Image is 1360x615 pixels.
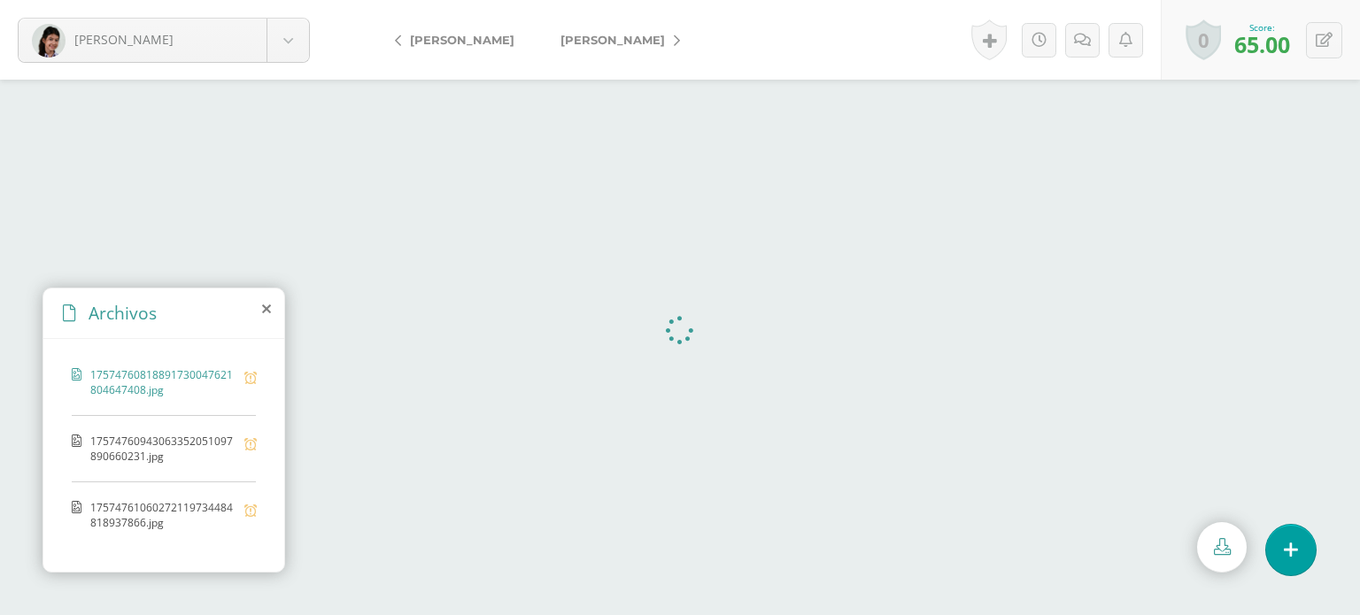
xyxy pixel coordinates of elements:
span: [PERSON_NAME] [74,31,174,48]
img: c4c7bef0dba9b170b10825a208c08e88.png [32,24,66,58]
span: 17574761060272119734484818937866.jpg [90,500,236,530]
span: [PERSON_NAME] [410,33,514,47]
span: 17574760943063352051097890660231.jpg [90,434,236,464]
span: 65.00 [1234,29,1290,59]
a: [PERSON_NAME] [537,19,694,61]
span: Archivos [89,301,157,325]
a: 0 [1186,19,1221,60]
a: [PERSON_NAME] [19,19,309,62]
a: [PERSON_NAME] [381,19,537,61]
span: [PERSON_NAME] [560,33,665,47]
span: 17574760818891730047621804647408.jpg [90,367,236,397]
i: close [262,302,271,316]
div: Score: [1234,21,1290,34]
